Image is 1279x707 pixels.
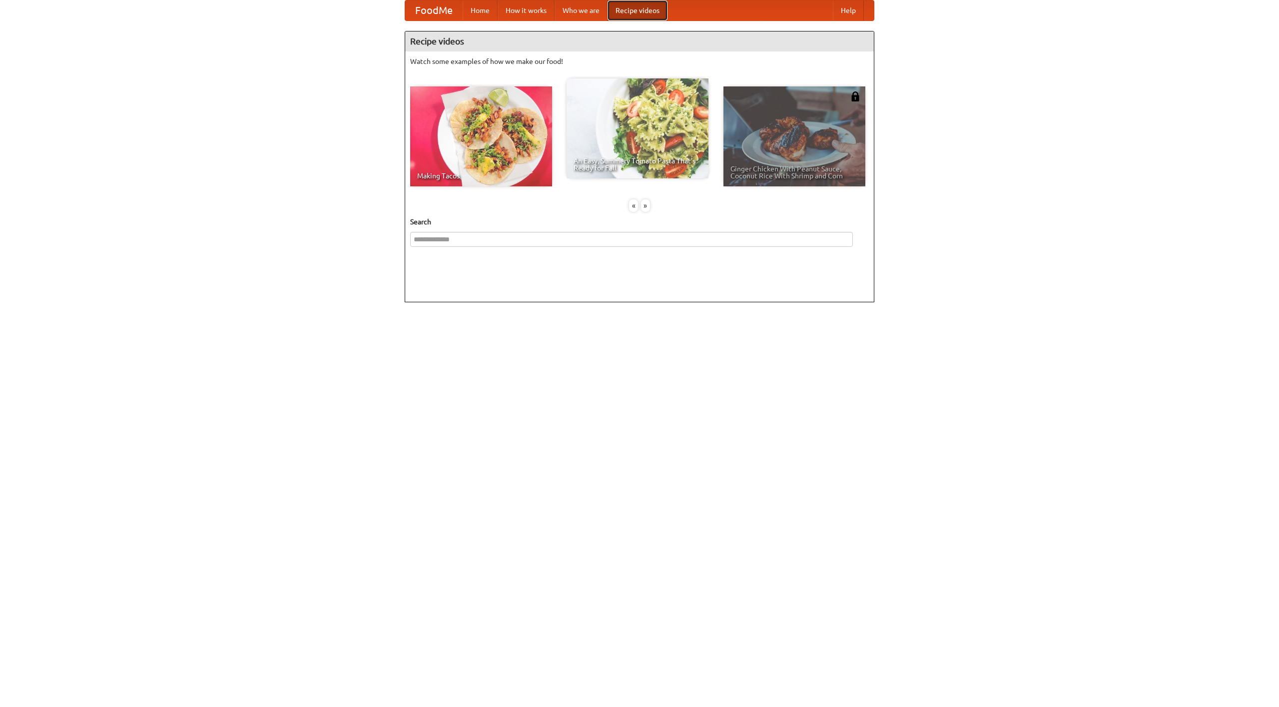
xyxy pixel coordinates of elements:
a: Who we are [555,0,608,20]
span: An Easy, Summery Tomato Pasta That's Ready for Fall [574,157,701,171]
a: Making Tacos [410,86,552,186]
a: An Easy, Summery Tomato Pasta That's Ready for Fall [567,78,708,178]
img: 483408.png [850,91,860,101]
div: » [641,199,650,212]
span: Making Tacos [417,172,545,179]
a: How it works [498,0,555,20]
h5: Search [410,217,869,227]
div: « [629,199,638,212]
a: Help [833,0,864,20]
h4: Recipe videos [405,31,874,51]
a: Home [463,0,498,20]
a: Recipe videos [608,0,667,20]
p: Watch some examples of how we make our food! [410,56,869,66]
a: FoodMe [405,0,463,20]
